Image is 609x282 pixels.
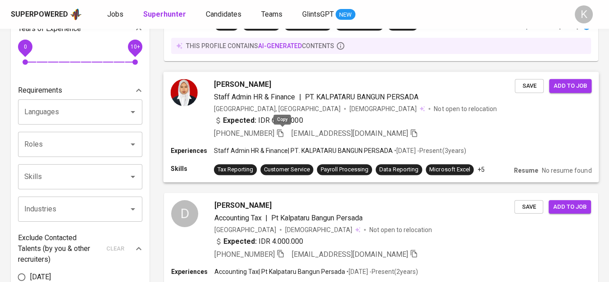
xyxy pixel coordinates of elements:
[258,42,302,49] span: AI-generated
[23,44,27,50] span: 0
[214,236,303,247] div: IDR 4.000.000
[302,9,355,20] a: GlintsGPT NEW
[214,92,295,101] span: Staff Admin HR & Finance
[299,91,301,102] span: |
[336,10,355,19] span: NEW
[321,166,368,174] div: Payroll Processing
[214,250,275,259] span: [PHONE_NUMBER]
[519,202,539,212] span: Save
[214,146,393,155] p: Staff Admin HR & Finance | PT. KALPATARU BANGUN PERSADA
[393,146,466,155] p: • [DATE] - Present ( 3 years )
[214,267,345,276] p: Accounting Tax | Pt Kalpataru Bangun Persada
[171,164,214,173] p: Skills
[11,9,68,20] div: Superpowered
[206,10,241,18] span: Candidates
[302,10,334,18] span: GlintsGPT
[214,104,341,113] div: [GEOGRAPHIC_DATA], [GEOGRAPHIC_DATA]
[18,85,62,96] p: Requirements
[171,200,198,227] div: D
[350,104,418,113] span: [DEMOGRAPHIC_DATA]
[214,200,272,211] span: [PERSON_NAME]
[186,41,334,50] p: this profile contains contents
[18,233,142,265] div: Exclude Contacted Talents (by you & other recruiters)clear
[206,9,243,20] a: Candidates
[107,10,123,18] span: Jobs
[575,5,593,23] div: K
[223,115,256,126] b: Expected:
[11,8,82,21] a: Superpoweredapp logo
[549,200,591,214] button: Add to job
[514,200,543,214] button: Save
[18,23,81,34] p: Years of Experience
[542,166,591,175] p: No resume found
[304,92,418,101] span: PT. KALPATARU BANGUN PERSADA
[265,213,268,224] span: |
[369,225,432,234] p: Not open to relocation
[218,166,253,174] div: Tax Reporting
[271,214,363,222] span: Pt Kalpataru Bangun Persada
[345,267,418,276] p: • [DATE] - Present ( 2 years )
[261,9,284,20] a: Teams
[477,165,485,174] p: +5
[214,79,271,90] span: [PERSON_NAME]
[285,225,354,234] span: [DEMOGRAPHIC_DATA]
[130,44,140,50] span: 10+
[379,166,418,174] div: Data Reporting
[214,115,303,126] div: IDR 6.000.000
[18,20,142,38] div: Years of Experience
[70,8,82,21] img: app logo
[171,267,214,276] p: Experiences
[553,202,586,212] span: Add to job
[264,166,309,174] div: Customer Service
[223,236,257,247] b: Expected:
[18,81,142,99] div: Requirements
[143,10,186,18] b: Superhunter
[127,203,139,215] button: Open
[519,81,539,91] span: Save
[127,138,139,151] button: Open
[292,250,408,259] span: [EMAIL_ADDRESS][DOMAIN_NAME]
[164,72,598,182] a: [PERSON_NAME]Staff Admin HR & Finance|PT. KALPATARU BANGUN PERSADA[GEOGRAPHIC_DATA], [GEOGRAPHIC_...
[214,214,262,222] span: Accounting Tax
[554,81,587,91] span: Add to job
[515,79,544,93] button: Save
[171,79,198,106] img: 38ff7032-dd38-4621-85d3-1fa542cf9370.jpg
[143,9,188,20] a: Superhunter
[514,166,538,175] p: Resume
[261,10,282,18] span: Teams
[127,170,139,183] button: Open
[434,104,496,113] p: Not open to relocation
[214,225,276,234] div: [GEOGRAPHIC_DATA]
[127,106,139,118] button: Open
[214,129,274,138] span: [PHONE_NUMBER]
[18,233,101,265] p: Exclude Contacted Talents (by you & other recruiters)
[291,129,408,138] span: [EMAIL_ADDRESS][DOMAIN_NAME]
[429,166,470,174] div: Microsoft Excel
[549,79,591,93] button: Add to job
[171,146,214,155] p: Experiences
[107,9,125,20] a: Jobs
